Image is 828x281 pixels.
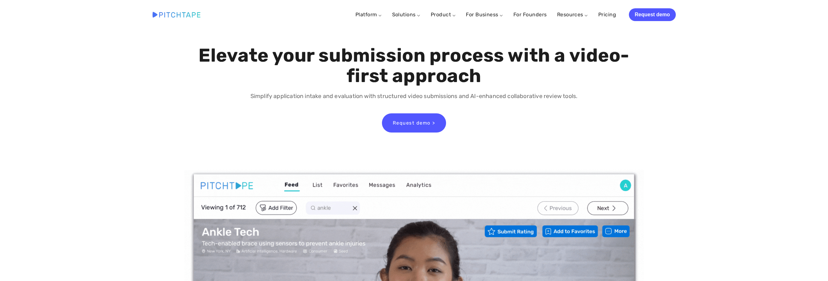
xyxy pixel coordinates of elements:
[431,11,456,18] a: Product ⌵
[197,92,631,101] p: Simplify application intake and evaluation with structured video submissions and AI-enhanced coll...
[382,113,446,133] a: Request demo >
[513,9,547,20] a: For Founders
[153,12,200,17] img: Pitchtape | Video Submission Management Software
[197,45,631,86] h1: Elevate your submission process with a video-first approach
[629,8,675,21] a: Request demo
[466,11,503,18] a: For Business ⌵
[355,11,382,18] a: Platform ⌵
[392,11,421,18] a: Solutions ⌵
[598,9,616,20] a: Pricing
[796,250,828,281] iframe: Chat Widget
[557,11,588,18] a: Resources ⌵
